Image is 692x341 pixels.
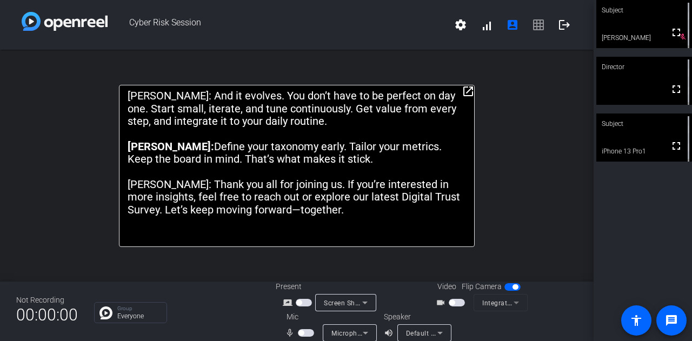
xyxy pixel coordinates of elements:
mat-icon: message [665,314,678,327]
img: Chat Icon [99,306,112,319]
mat-icon: accessibility [630,314,643,327]
div: Mic [276,311,384,323]
mat-icon: videocam_outline [436,296,449,309]
strong: [PERSON_NAME]: [128,140,214,153]
mat-icon: mic_none [285,326,298,339]
div: Speaker [384,311,449,323]
div: Not Recording [16,295,78,306]
div: Director [596,57,692,77]
p: Everyone [117,313,161,319]
mat-icon: fullscreen [670,139,683,152]
mat-icon: open_in_new [462,85,475,98]
mat-icon: volume_up [384,326,397,339]
span: Flip Camera [462,281,502,292]
span: Screen Sharing [324,298,371,307]
p: [PERSON_NAME]: Thank you all for joining us. If you’re interested in more insights, feel free to ... [128,178,467,216]
button: signal_cellular_alt [474,12,500,38]
mat-icon: logout [558,18,571,31]
span: Default - Speakers (Realtek(R) Audio) [406,329,523,337]
div: Present [276,281,384,292]
mat-icon: screen_share_outline [283,296,296,309]
div: Subject [596,113,692,134]
mat-icon: fullscreen [670,83,683,96]
span: Cyber Risk Session [108,12,448,38]
span: 00:00:00 [16,302,78,328]
span: Video [437,281,456,292]
p: Group [117,306,161,311]
p: [PERSON_NAME]: And it evolves. You don’t have to be perfect on day one. Start small, iterate, and... [128,90,467,128]
mat-icon: fullscreen [670,26,683,39]
mat-icon: settings [454,18,467,31]
mat-icon: account_box [506,18,519,31]
span: Microphone Array (Intel® Smart Sound Technology for Digital Microphones) [331,329,571,337]
p: Define your taxonomy early. Tailor your metrics. Keep the board in mind. That’s what makes it stick. [128,141,467,166]
img: white-gradient.svg [22,12,108,31]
